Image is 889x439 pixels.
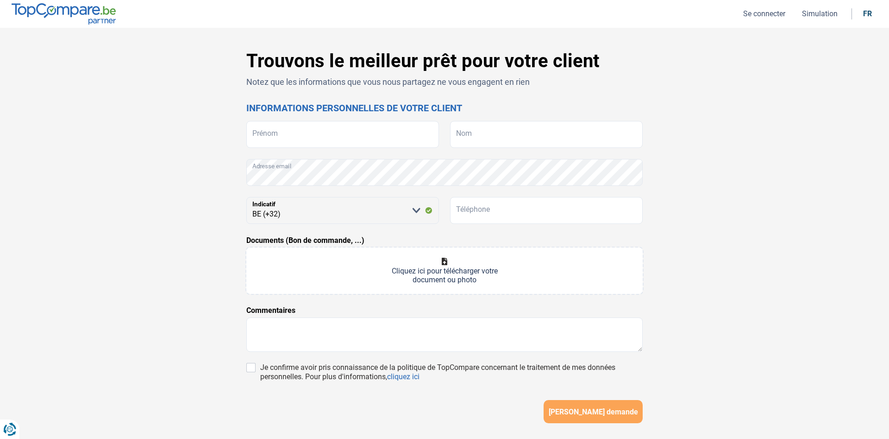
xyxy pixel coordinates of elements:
div: fr [863,9,872,18]
h2: Informations personnelles de votre client [246,102,643,114]
label: Documents (Bon de commande, ...) [246,235,364,246]
h1: Trouvons le meilleur prêt pour votre client [246,50,643,72]
button: Simulation [799,9,840,19]
div: Je confirme avoir pris connaissance de la politique de TopCompare concernant le traitement de mes... [260,363,643,382]
select: Indicatif [246,197,439,224]
label: Commentaires [246,305,295,316]
button: Se connecter [740,9,788,19]
span: [PERSON_NAME] demande [549,407,638,416]
p: Notez que les informations que vous nous partagez ne vous engagent en rien [246,76,643,88]
img: TopCompare.be [12,3,116,24]
a: cliquez ici [387,372,419,381]
button: [PERSON_NAME] demande [544,400,643,423]
input: 401020304 [450,197,643,224]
